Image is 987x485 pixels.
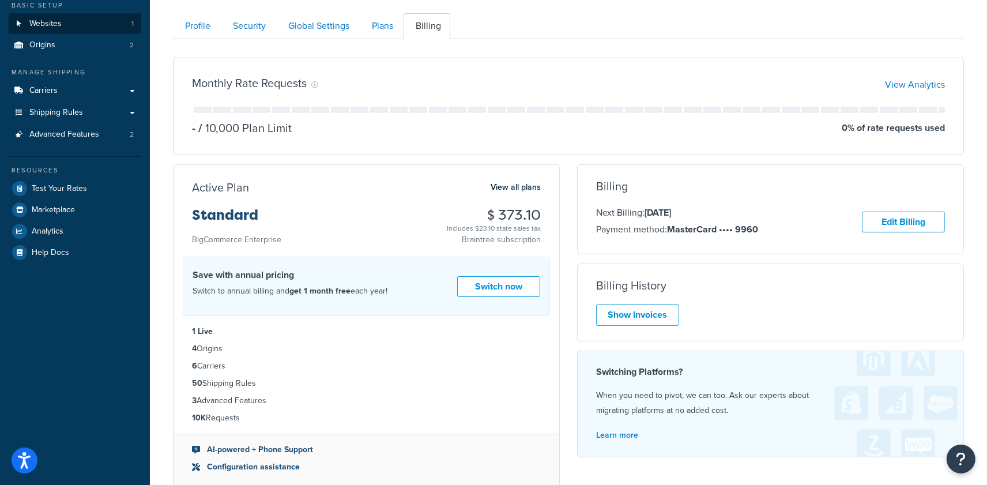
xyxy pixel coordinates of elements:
[447,223,541,234] div: Includes $23.10 state sales tax
[193,284,387,299] p: Switch to annual billing and each year!
[447,234,541,246] p: Braintree subscription
[9,102,141,123] a: Shipping Rules
[596,429,638,441] a: Learn more
[221,13,275,39] a: Security
[32,205,75,215] span: Marketplace
[192,343,541,355] li: Origins
[596,304,679,326] a: Show Invoices
[195,120,292,136] p: 10,000 Plan Limit
[130,130,134,140] span: 2
[192,443,541,456] li: AI-powered + Phone Support
[447,208,541,223] h3: $ 373.10
[9,1,141,10] div: Basic Setup
[29,86,58,96] span: Carriers
[192,181,249,194] h3: Active Plan
[9,13,141,35] a: Websites 1
[192,394,197,407] strong: 3
[9,221,141,242] a: Analytics
[192,208,281,232] h3: Standard
[192,412,206,424] strong: 10K
[130,40,134,50] span: 2
[9,178,141,199] a: Test Your Rates
[457,276,540,298] a: Switch now
[32,184,87,194] span: Test Your Rates
[29,108,83,118] span: Shipping Rules
[596,222,758,237] p: Payment method:
[192,234,281,246] small: BigCommerce Enterprise
[862,212,945,233] a: Edit Billing
[9,35,141,56] a: Origins 2
[596,365,945,379] h4: Switching Platforms?
[9,124,141,145] a: Advanced Features 2
[885,78,945,91] a: View Analytics
[289,285,351,297] strong: get 1 month free
[9,67,141,77] div: Manage Shipping
[193,268,387,282] h4: Save with annual pricing
[192,412,541,424] li: Requests
[32,248,69,258] span: Help Docs
[596,388,945,418] p: When you need to pivot, we can too. Ask our experts about migrating platforms at no added cost.
[596,205,758,220] p: Next Billing:
[131,19,134,29] span: 1
[192,360,541,373] li: Carriers
[9,80,141,101] a: Carriers
[29,19,62,29] span: Websites
[842,120,945,136] p: 0 % of rate requests used
[32,227,63,236] span: Analytics
[9,166,141,175] div: Resources
[29,130,99,140] span: Advanced Features
[596,180,628,193] h3: Billing
[192,461,541,473] li: Configuration assistance
[29,40,55,50] span: Origins
[360,13,402,39] a: Plans
[9,200,141,220] a: Marketplace
[173,13,220,39] a: Profile
[192,377,202,389] strong: 50
[192,394,541,407] li: Advanced Features
[192,343,197,355] strong: 4
[596,279,666,292] h3: Billing History
[9,242,141,263] a: Help Docs
[645,206,671,219] strong: [DATE]
[192,325,213,337] strong: 1 Live
[9,124,141,145] li: Advanced Features
[9,35,141,56] li: Origins
[192,360,197,372] strong: 6
[491,180,541,195] a: View all plans
[276,13,359,39] a: Global Settings
[192,77,307,89] h3: Monthly Rate Requests
[947,445,975,473] button: Open Resource Center
[404,13,450,39] a: Billing
[192,377,541,390] li: Shipping Rules
[9,13,141,35] li: Websites
[192,120,195,136] p: -
[198,119,202,137] span: /
[667,223,758,236] strong: MasterCard •••• 9960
